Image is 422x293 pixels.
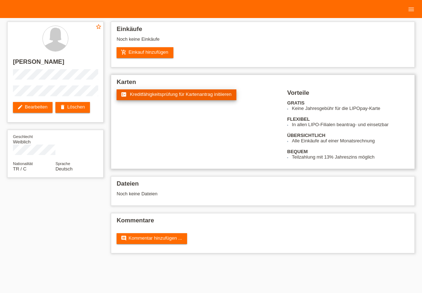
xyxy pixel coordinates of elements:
i: edit [17,104,23,110]
li: Alle Einkäufe auf einer Monatsrechnung [292,138,409,143]
div: Noch keine Einkäufe [117,36,409,47]
h2: Kommentare [117,217,409,228]
div: Weiblich [13,134,55,145]
a: add_shopping_cartEinkauf hinzufügen [117,47,173,58]
b: BEQUEM [287,149,308,154]
i: fact_check [121,92,127,97]
a: deleteLöschen [55,102,90,113]
h2: Einkäufe [117,26,409,36]
div: Noch keine Dateien [117,191,327,196]
span: Nationalität [13,161,33,166]
a: commentKommentar hinzufügen ... [117,233,187,244]
b: ÜBERSICHTLICH [287,133,325,138]
b: GRATIS [287,100,304,106]
i: menu [408,6,415,13]
h2: [PERSON_NAME] [13,58,98,69]
span: Sprache [55,161,70,166]
h2: Vorteile [287,89,409,100]
a: menu [404,7,418,11]
i: star_border [95,23,102,30]
span: Kreditfähigkeitsprüfung für Kartenantrag initiieren [130,92,232,97]
li: Keine Jahresgebühr für die LIPOpay-Karte [292,106,409,111]
span: Türkei / C / 17.09.2004 [13,166,27,172]
span: Geschlecht [13,134,33,139]
i: add_shopping_cart [121,49,127,55]
i: delete [60,104,65,110]
h2: Karten [117,79,409,89]
span: Deutsch [55,166,73,172]
li: Teilzahlung mit 13% Jahreszins möglich [292,154,409,160]
h2: Dateien [117,180,409,191]
b: FLEXIBEL [287,116,310,122]
a: star_border [95,23,102,31]
li: In allen LIPO-Filialen beantrag- und einsetzbar [292,122,409,127]
i: comment [121,235,127,241]
a: fact_check Kreditfähigkeitsprüfung für Kartenantrag initiieren [117,89,236,100]
a: editBearbeiten [13,102,53,113]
